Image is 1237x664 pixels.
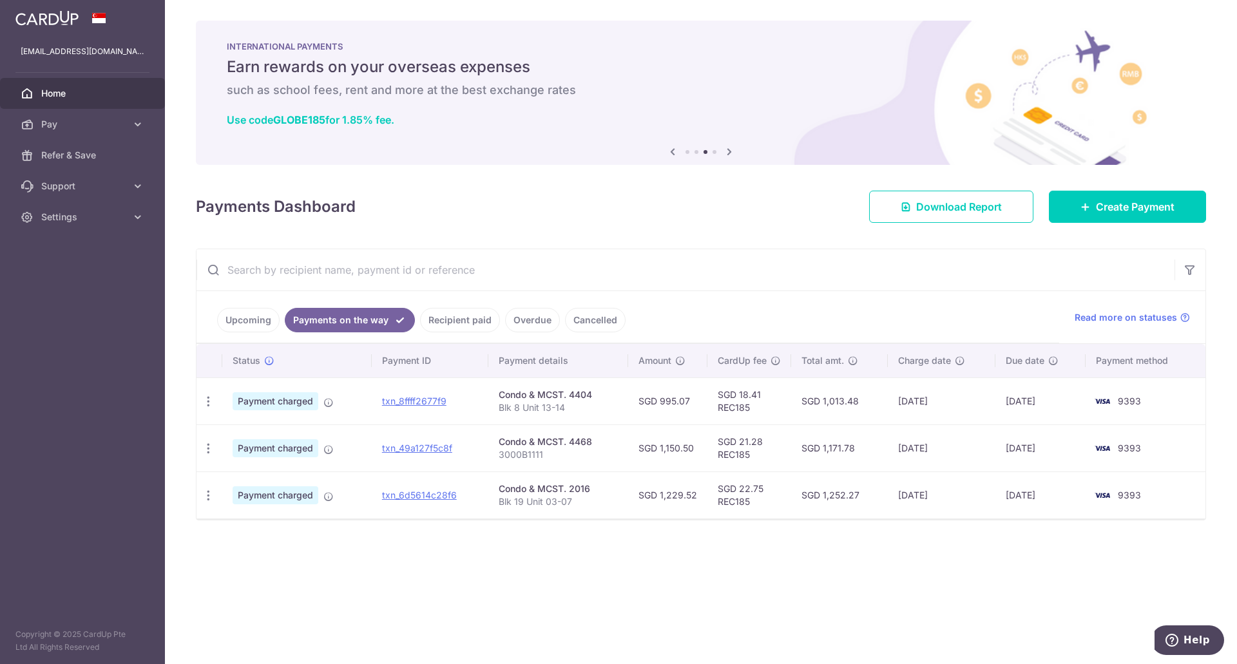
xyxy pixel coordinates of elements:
[707,377,791,424] td: SGD 18.41 REC185
[638,354,671,367] span: Amount
[1118,442,1141,453] span: 9393
[372,344,489,377] th: Payment ID
[505,308,560,332] a: Overdue
[227,113,394,126] a: Use codeGLOBE185for 1.85% fee.
[233,392,318,410] span: Payment charged
[41,87,126,100] span: Home
[499,401,618,414] p: Blk 8 Unit 13-14
[499,435,618,448] div: Condo & MCST. 4468
[791,377,888,424] td: SGD 1,013.48
[869,191,1033,223] a: Download Report
[227,57,1175,77] h5: Earn rewards on your overseas expenses
[499,482,618,495] div: Condo & MCST. 2016
[499,388,618,401] div: Condo & MCST. 4404
[420,308,500,332] a: Recipient paid
[888,424,995,471] td: [DATE]
[801,354,844,367] span: Total amt.
[382,442,452,453] a: txn_49a127f5c8f
[1096,199,1175,214] span: Create Payment
[285,308,415,332] a: Payments on the way
[488,344,628,377] th: Payment details
[995,377,1086,424] td: [DATE]
[1049,191,1206,223] a: Create Payment
[1155,625,1224,658] iframe: Opens a widget where you can find more information
[196,21,1206,165] img: International Payment Banner
[1089,441,1115,456] img: Bank Card
[995,424,1086,471] td: [DATE]
[916,199,1002,214] span: Download Report
[1075,311,1177,324] span: Read more on statuses
[565,308,626,332] a: Cancelled
[21,45,144,58] p: [EMAIL_ADDRESS][DOMAIN_NAME]
[1075,311,1190,324] a: Read more on statuses
[1089,488,1115,503] img: Bank Card
[1118,489,1141,500] span: 9393
[628,377,707,424] td: SGD 995.07
[707,471,791,518] td: SGD 22.75 REC185
[227,82,1175,98] h6: such as school fees, rent and more at the best exchange rates
[227,41,1175,52] p: INTERNATIONAL PAYMENTS
[718,354,767,367] span: CardUp fee
[707,424,791,471] td: SGD 21.28 REC185
[995,471,1086,518] td: [DATE]
[1006,354,1044,367] span: Due date
[233,486,318,504] span: Payment charged
[888,471,995,518] td: [DATE]
[15,10,79,26] img: CardUp
[233,439,318,457] span: Payment charged
[197,249,1175,290] input: Search by recipient name, payment id or reference
[41,149,126,162] span: Refer & Save
[233,354,260,367] span: Status
[1089,394,1115,409] img: Bank Card
[41,118,126,131] span: Pay
[382,395,446,406] a: txn_8ffff2677f9
[196,195,356,218] h4: Payments Dashboard
[1118,395,1141,406] span: 9393
[382,489,457,500] a: txn_6d5614c28f6
[628,471,707,518] td: SGD 1,229.52
[898,354,951,367] span: Charge date
[791,471,888,518] td: SGD 1,252.27
[499,495,618,508] p: Blk 19 Unit 03-07
[273,113,325,126] b: GLOBE185
[888,377,995,424] td: [DATE]
[41,211,126,223] span: Settings
[628,424,707,471] td: SGD 1,150.50
[1086,344,1205,377] th: Payment method
[499,448,618,461] p: 3000B1111
[41,180,126,193] span: Support
[791,424,888,471] td: SGD 1,171.78
[217,308,280,332] a: Upcoming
